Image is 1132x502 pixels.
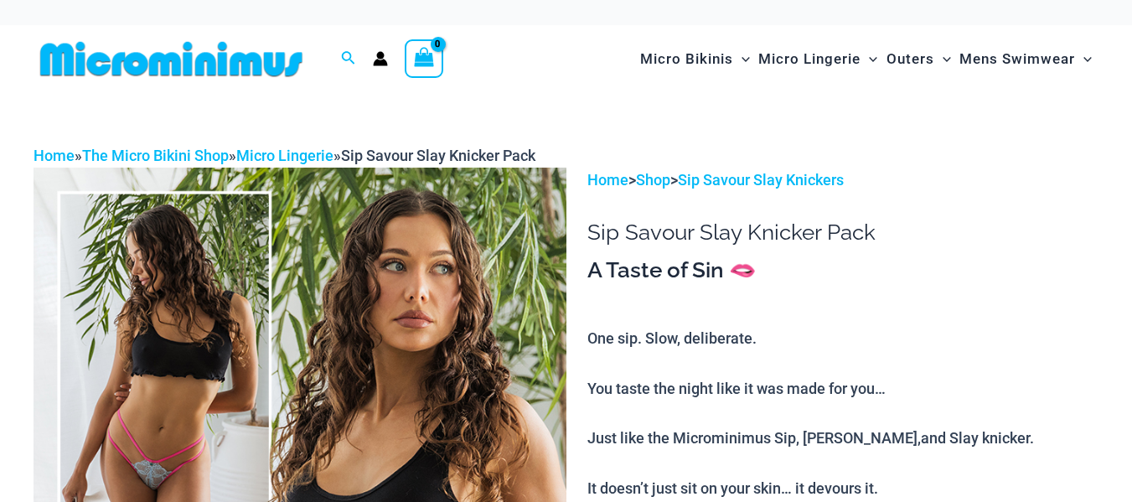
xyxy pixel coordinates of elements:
[1075,38,1092,80] span: Menu Toggle
[886,38,934,80] span: Outers
[34,147,535,164] span: » » »
[959,38,1075,80] span: Mens Swimwear
[34,40,309,78] img: MM SHOP LOGO FLAT
[34,147,75,164] a: Home
[587,168,1098,193] p: > >
[405,39,443,78] a: View Shopping Cart, empty
[636,171,670,189] a: Shop
[934,38,951,80] span: Menu Toggle
[587,171,628,189] a: Home
[341,147,535,164] span: Sip Savour Slay Knicker Pack
[882,34,955,85] a: OutersMenu ToggleMenu Toggle
[82,147,229,164] a: The Micro Bikini Shop
[587,220,1098,246] h1: Sip Savour Slay Knicker Pack
[754,34,881,85] a: Micro LingerieMenu ToggleMenu Toggle
[341,49,356,70] a: Search icon link
[733,38,750,80] span: Menu Toggle
[955,34,1096,85] a: Mens SwimwearMenu ToggleMenu Toggle
[861,38,877,80] span: Menu Toggle
[758,38,861,80] span: Micro Lingerie
[636,34,754,85] a: Micro BikinisMenu ToggleMenu Toggle
[678,171,844,189] a: Sip Savour Slay Knickers
[640,38,733,80] span: Micro Bikinis
[373,51,388,66] a: Account icon link
[633,31,1098,87] nav: Site Navigation
[587,256,1098,285] h3: A Taste of Sin 🫦
[236,147,333,164] a: Micro Lingerie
